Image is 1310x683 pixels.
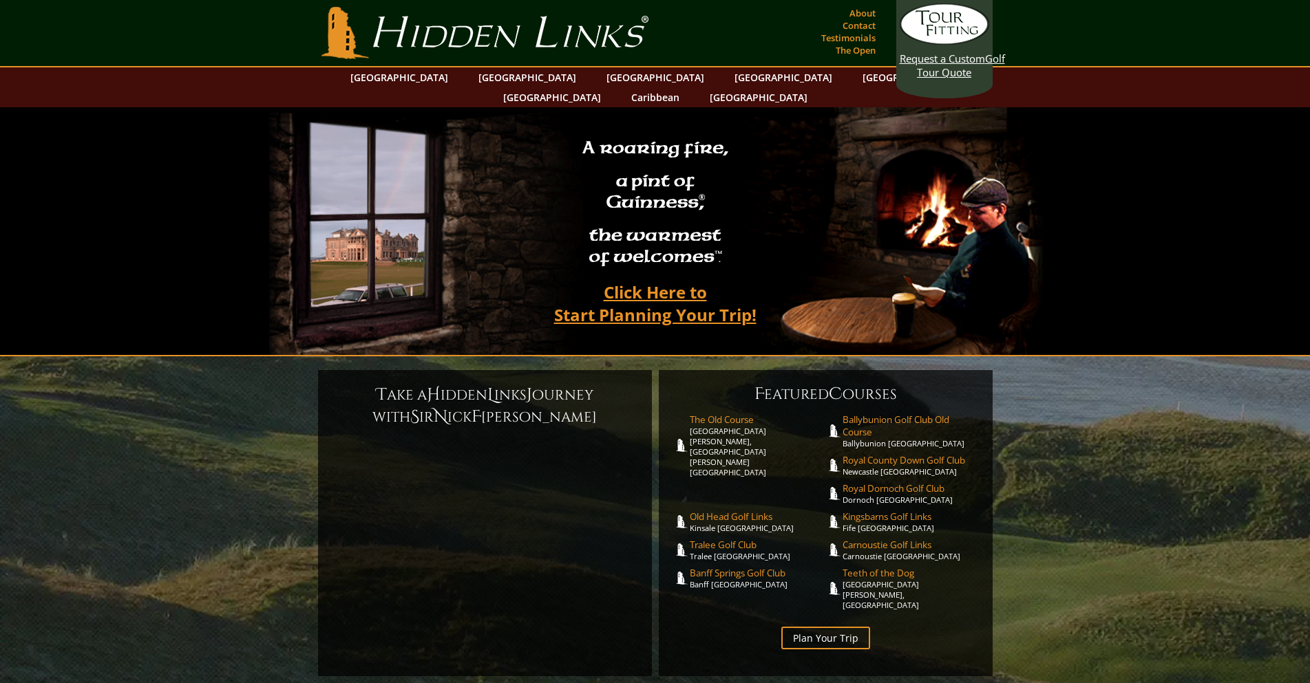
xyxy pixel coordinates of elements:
[472,406,481,428] span: F
[690,539,826,561] a: Tralee Golf ClubTralee [GEOGRAPHIC_DATA]
[332,384,638,428] h6: ake a idden inks ourney with ir ick [PERSON_NAME]
[843,482,979,505] a: Royal Dornoch Golf ClubDornoch [GEOGRAPHIC_DATA]
[496,87,608,107] a: [GEOGRAPHIC_DATA]
[690,567,826,589] a: Banff Springs Golf ClubBanff [GEOGRAPHIC_DATA]
[344,67,455,87] a: [GEOGRAPHIC_DATA]
[843,413,979,438] span: Ballybunion Golf Club Old Course
[839,16,879,35] a: Contact
[843,567,979,610] a: Teeth of the Dog[GEOGRAPHIC_DATA][PERSON_NAME], [GEOGRAPHIC_DATA]
[843,413,979,448] a: Ballybunion Golf Club Old CourseBallybunion [GEOGRAPHIC_DATA]
[843,539,979,551] span: Carnoustie Golf Links
[846,3,879,23] a: About
[829,383,843,405] span: C
[410,406,419,428] span: S
[690,510,826,533] a: Old Head Golf LinksKinsale [GEOGRAPHIC_DATA]
[832,41,879,60] a: The Open
[690,413,826,426] span: The Old Course
[573,131,737,276] h2: A roaring fire, a pint of Guinness , the warmest of welcomes™.
[540,276,770,331] a: Click Here toStart Planning Your Trip!
[843,454,979,466] span: Royal County Down Golf Club
[843,510,979,523] span: Kingsbarns Golf Links
[527,384,532,406] span: J
[843,510,979,533] a: Kingsbarns Golf LinksFife [GEOGRAPHIC_DATA]
[754,383,764,405] span: F
[472,67,583,87] a: [GEOGRAPHIC_DATA]
[690,510,826,523] span: Old Head Golf Links
[900,3,989,79] a: Request a CustomGolf Tour Quote
[600,67,711,87] a: [GEOGRAPHIC_DATA]
[624,87,686,107] a: Caribbean
[843,482,979,495] span: Royal Dornoch Golf Club
[690,539,826,551] span: Tralee Golf Club
[377,384,387,406] span: T
[690,413,826,477] a: The Old Course[GEOGRAPHIC_DATA][PERSON_NAME], [GEOGRAPHIC_DATA][PERSON_NAME] [GEOGRAPHIC_DATA]
[487,384,494,406] span: L
[434,406,447,428] span: N
[427,384,441,406] span: H
[900,52,985,65] span: Request a Custom
[673,383,979,405] h6: eatured ourses
[843,454,979,477] a: Royal County Down Golf ClubNewcastle [GEOGRAPHIC_DATA]
[728,67,839,87] a: [GEOGRAPHIC_DATA]
[690,567,826,579] span: Banff Springs Golf Club
[781,627,870,649] a: Plan Your Trip
[818,28,879,47] a: Testimonials
[703,87,814,107] a: [GEOGRAPHIC_DATA]
[843,539,979,561] a: Carnoustie Golf LinksCarnoustie [GEOGRAPHIC_DATA]
[856,67,967,87] a: [GEOGRAPHIC_DATA]
[843,567,979,579] span: Teeth of the Dog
